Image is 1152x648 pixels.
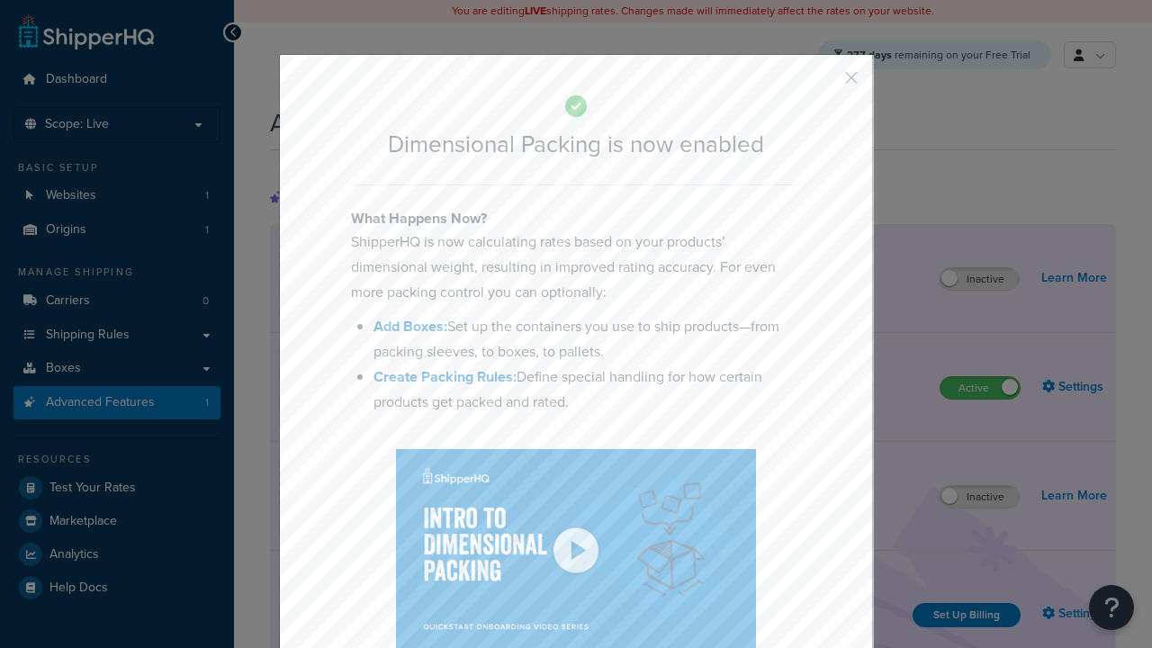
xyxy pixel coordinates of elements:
a: Add Boxes: [373,316,447,337]
h4: What Happens Now? [351,208,801,229]
a: Create Packing Rules: [373,366,517,387]
p: ShipperHQ is now calculating rates based on your products’ dimensional weight, resulting in impro... [351,229,801,305]
li: Set up the containers you use to ship products—from packing sleeves, to boxes, to pallets. [373,314,801,364]
h2: Dimensional Packing is now enabled [351,131,801,157]
li: Define special handling for how certain products get packed and rated. [373,364,801,415]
